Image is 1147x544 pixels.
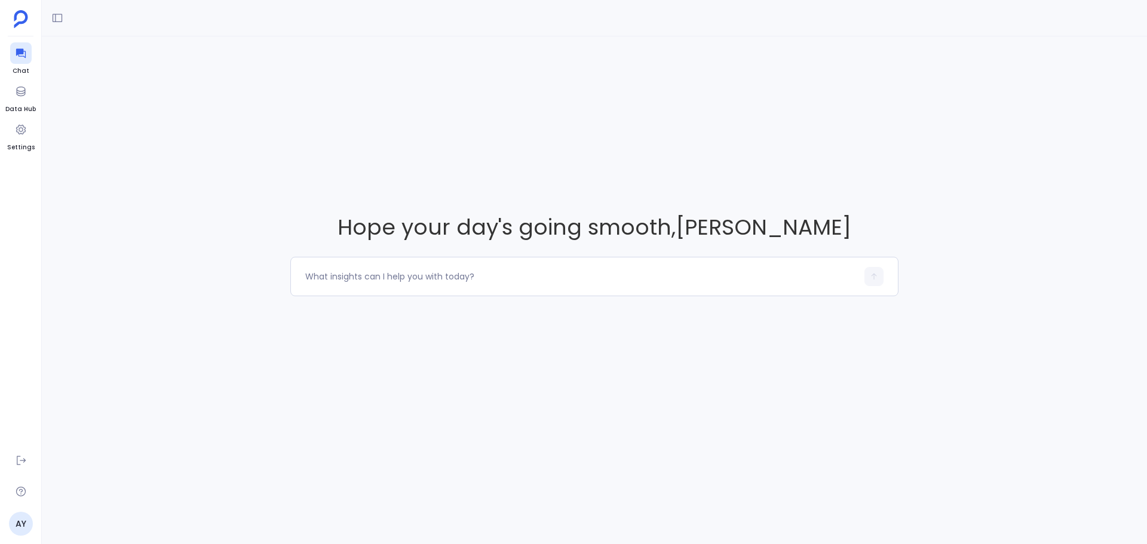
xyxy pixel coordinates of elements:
a: Data Hub [5,81,36,114]
img: petavue logo [14,10,28,28]
span: Chat [10,66,32,76]
span: Hope your day's going smooth , [PERSON_NAME] [290,212,898,242]
a: Chat [10,42,32,76]
span: Settings [7,143,35,152]
a: AY [9,512,33,536]
span: Data Hub [5,105,36,114]
a: Settings [7,119,35,152]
